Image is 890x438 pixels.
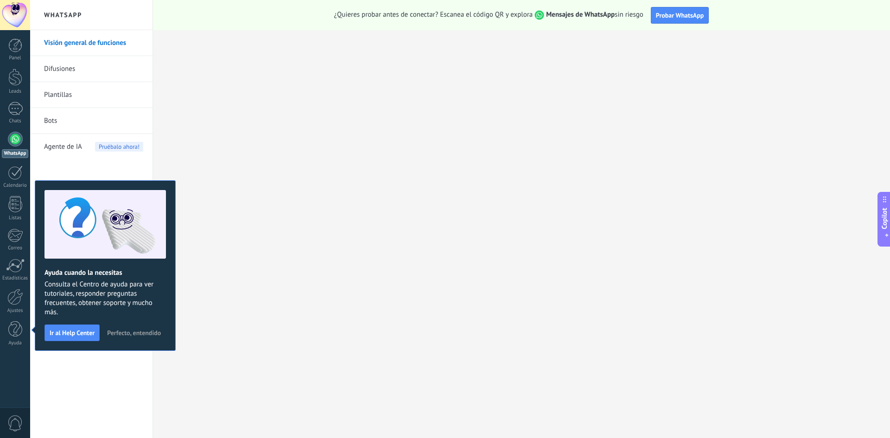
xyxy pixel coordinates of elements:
[30,134,153,159] li: Agente de IA
[334,10,643,20] span: ¿Quieres probar antes de conectar? Escanea el código QR y explora sin riesgo
[2,275,29,281] div: Estadísticas
[50,330,95,336] span: Ir al Help Center
[651,7,709,24] button: Probar WhatsApp
[30,56,153,82] li: Difusiones
[880,208,889,229] span: Copilot
[44,134,143,160] a: Agente de IAPruébalo ahora!
[95,142,143,152] span: Pruébalo ahora!
[2,55,29,61] div: Panel
[30,108,153,134] li: Bots
[2,245,29,251] div: Correo
[103,326,165,340] button: Perfecto, entendido
[44,268,166,277] h2: Ayuda cuando la necesitas
[44,134,82,160] span: Agente de IA
[2,308,29,314] div: Ajustes
[2,149,28,158] div: WhatsApp
[44,280,166,317] span: Consulta el Centro de ayuda para ver tutoriales, responder preguntas frecuentes, obtener soporte ...
[44,324,100,341] button: Ir al Help Center
[2,89,29,95] div: Leads
[2,118,29,124] div: Chats
[2,183,29,189] div: Calendario
[2,340,29,346] div: Ayuda
[44,82,143,108] a: Plantillas
[44,30,143,56] a: Visión general de funciones
[656,11,704,19] span: Probar WhatsApp
[30,82,153,108] li: Plantillas
[107,330,161,336] span: Perfecto, entendido
[44,108,143,134] a: Bots
[546,10,615,19] strong: Mensajes de WhatsApp
[30,30,153,56] li: Visión general de funciones
[2,215,29,221] div: Listas
[44,56,143,82] a: Difusiones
